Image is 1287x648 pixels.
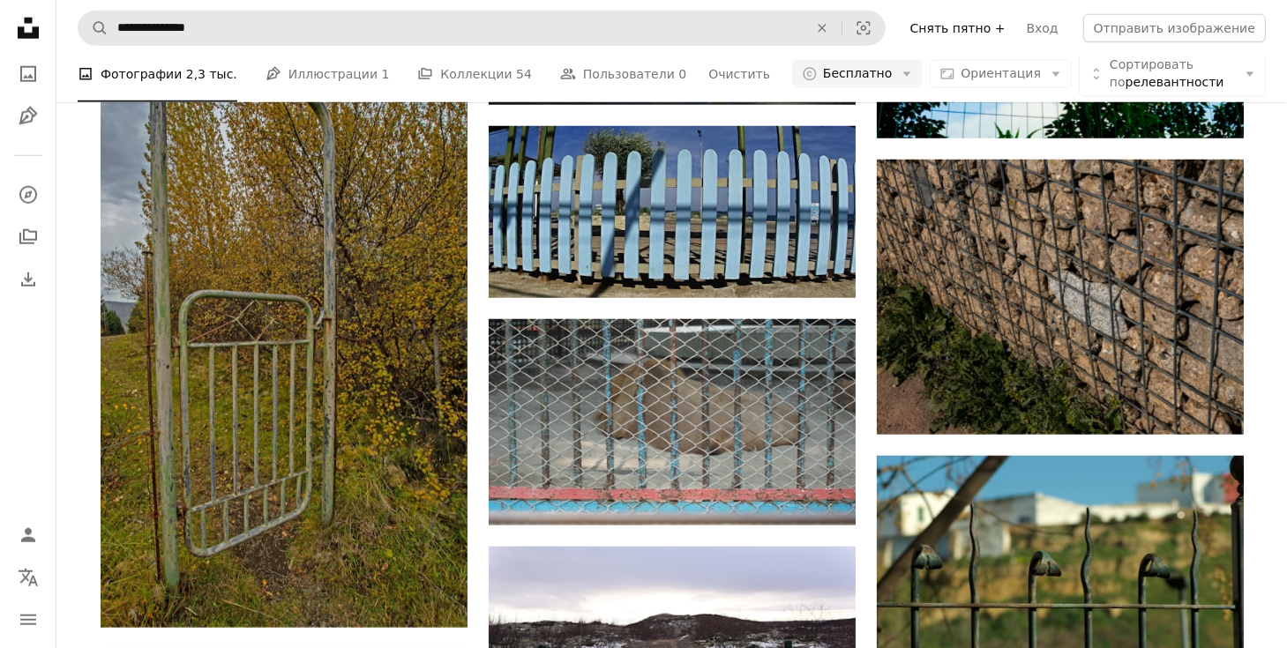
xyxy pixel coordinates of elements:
ya-tr-span: релевантности [1126,75,1224,89]
a: металлические ворота в поле [101,317,468,332]
ya-tr-span: Ориентация [961,66,1041,80]
a: Иллюстрации [11,99,46,134]
a: металлический забор, из которого торчит куча гвоздей [877,570,1244,585]
a: Снять пятно + [900,14,1016,42]
ya-tr-span: 1 [382,67,390,81]
a: Пользователи 0 [560,46,686,102]
button: Сортировать порелевантности [1079,51,1266,97]
a: Коллекции 54 [417,46,531,102]
button: Очистить [707,60,771,88]
a: История загрузок [11,262,46,297]
img: каменная стена, окружённая проволочным забором [877,160,1244,435]
a: Голубая скамейка на песчаном пляже [489,204,856,220]
ya-tr-span: Отправить изображение [1094,21,1255,35]
button: Язык [11,560,46,595]
ya-tr-span: Пользователи [583,64,675,84]
button: Поиск Unsplash [79,11,108,45]
ya-tr-span: Очистить [708,67,770,81]
ya-tr-span: 54 [516,67,532,81]
a: каменная стена, окружённая проволочным забором [877,288,1244,304]
button: Визуальный поиск [842,11,885,45]
a: Войдите в систему / Зарегистрируйтесь [11,518,46,553]
button: Отправить изображение [1083,14,1266,42]
ya-tr-span: Сортировать по [1110,57,1193,89]
button: Очистить [803,11,842,45]
a: Коллекции [11,220,46,255]
ya-tr-span: 0 [678,67,686,81]
button: Бесплатно [792,60,923,88]
ya-tr-span: Бесплатно [823,66,892,80]
button: Ориентация [930,60,1072,88]
ya-tr-span: Снять пятно + [910,21,1006,35]
a: лев, лежащий на земле за оградой [489,413,856,429]
img: металлические ворота в поле [101,21,468,628]
form: Поиск визуальных элементов по всему сайту [78,11,886,46]
ya-tr-span: Вход [1027,21,1059,35]
img: Голубая скамейка на песчаном пляже [489,126,856,298]
a: Иллюстрации 1 [266,46,390,102]
a: Главная страница — Unplash [11,11,46,49]
button: Меню [11,602,46,637]
ya-tr-span: Иллюстрации [288,64,378,84]
a: Вход [1016,14,1069,42]
ya-tr-span: Коллекции [440,64,512,84]
img: лев, лежащий на земле за оградой [489,319,856,525]
a: Исследовать [11,177,46,212]
a: Фото [11,56,46,92]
